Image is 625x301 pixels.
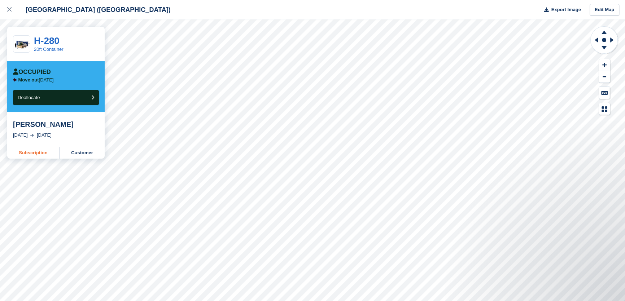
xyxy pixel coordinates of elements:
a: H-280 [34,35,60,46]
a: Edit Map [590,4,619,16]
div: [DATE] [13,132,28,139]
div: [DATE] [37,132,52,139]
button: Zoom In [599,59,610,71]
span: Deallocate [18,95,40,100]
div: [PERSON_NAME] [13,120,99,129]
a: Customer [60,147,105,159]
span: Export Image [551,6,581,13]
a: Subscription [7,147,60,159]
a: 20ft Container [34,47,64,52]
p: [DATE] [18,77,54,83]
button: Map Legend [599,103,610,115]
span: Move out [18,77,39,83]
div: [GEOGRAPHIC_DATA] ([GEOGRAPHIC_DATA]) [19,5,171,14]
div: Occupied [13,68,51,76]
button: Export Image [540,4,581,16]
button: Keyboard Shortcuts [599,87,610,99]
img: arrow-right-light-icn-cde0832a797a2874e46488d9cf13f60e5c3a73dbe684e267c42b8395dfbc2abf.svg [30,134,34,137]
img: arrow-left-icn-90495f2de72eb5bd0bd1c3c35deca35cc13f817d75bef06ecd7c0b315636ce7e.svg [13,78,17,82]
button: Zoom Out [599,71,610,83]
button: Deallocate [13,90,99,105]
img: 20ft%20Pic.png [13,39,30,49]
